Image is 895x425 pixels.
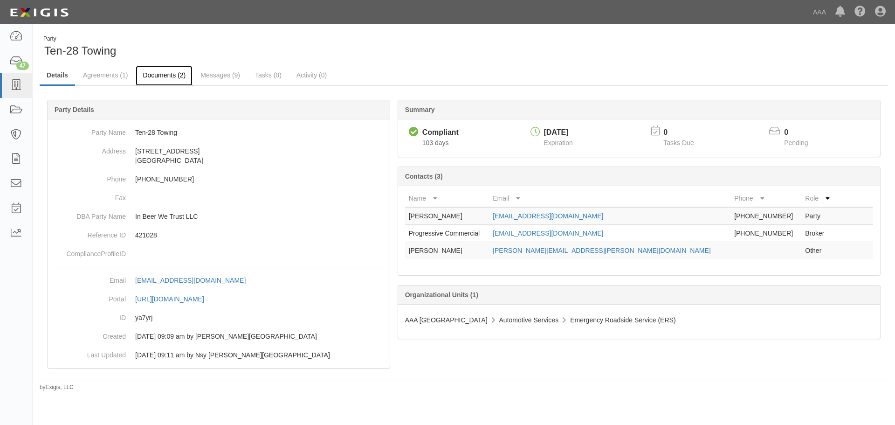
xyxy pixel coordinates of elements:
td: [PERSON_NAME] [405,207,489,225]
a: [PERSON_NAME][EMAIL_ADDRESS][PERSON_NAME][DOMAIN_NAME] [493,247,711,254]
dt: Party Name [51,123,126,137]
a: [EMAIL_ADDRESS][DOMAIN_NAME] [493,212,603,220]
a: Details [40,66,75,86]
dt: ID [51,308,126,322]
dd: ya7yrj [51,308,386,327]
td: Other [801,242,836,259]
a: AAA [808,3,831,21]
span: Since 06/11/2025 [422,139,449,146]
dd: 06/04/2025 09:09 am by Nsy Archibong-Usoro [51,327,386,346]
a: [EMAIL_ADDRESS][DOMAIN_NAME] [493,230,603,237]
a: Documents (2) [136,66,193,86]
dt: DBA Party Name [51,207,126,221]
div: Party [43,35,116,43]
i: Help Center - Complianz [854,7,866,18]
small: by [40,383,74,391]
span: Tasks Due [663,139,694,146]
p: 421028 [135,230,386,240]
td: [PHONE_NUMBER] [730,207,801,225]
dt: Phone [51,170,126,184]
div: 47 [16,62,29,70]
p: In Beer We Trust LLC [135,212,386,221]
b: Organizational Units (1) [405,291,478,299]
span: Ten-28 Towing [44,44,116,57]
dt: Fax [51,188,126,202]
a: Tasks (0) [248,66,289,84]
b: Party Details [55,106,94,113]
td: Party [801,207,836,225]
b: Contacts (3) [405,173,443,180]
i: Compliant [409,127,419,137]
span: Expiration [544,139,573,146]
div: [DATE] [544,127,573,138]
a: Exigis, LLC [46,384,74,390]
p: 0 [663,127,705,138]
img: logo-5460c22ac91f19d4615b14bd174203de0afe785f0fc80cf4dbbc73dc1793850b.png [7,4,71,21]
a: Activity (0) [289,66,334,84]
td: [PERSON_NAME] [405,242,489,259]
div: Compliant [422,127,459,138]
dt: Last Updated [51,346,126,360]
span: Pending [784,139,808,146]
dd: Ten-28 Towing [51,123,386,142]
th: Phone [730,190,801,207]
span: Automotive Services [499,316,559,324]
dt: Email [51,271,126,285]
dd: [STREET_ADDRESS] [GEOGRAPHIC_DATA] [51,142,386,170]
div: [EMAIL_ADDRESS][DOMAIN_NAME] [135,276,246,285]
b: Summary [405,106,435,113]
a: Agreements (1) [76,66,135,84]
p: 0 [784,127,819,138]
td: Broker [801,225,836,242]
td: Progressive Commercial [405,225,489,242]
dt: Address [51,142,126,156]
a: [URL][DOMAIN_NAME] [135,295,214,303]
dt: Portal [51,290,126,304]
a: Messages (9) [193,66,247,84]
th: Name [405,190,489,207]
a: [EMAIL_ADDRESS][DOMAIN_NAME] [135,277,256,284]
dd: 06/04/2025 09:11 am by Nsy Archibong-Usoro [51,346,386,364]
td: [PHONE_NUMBER] [730,225,801,242]
dt: Reference ID [51,226,126,240]
dt: Created [51,327,126,341]
dt: ComplianceProfileID [51,244,126,258]
th: Role [801,190,836,207]
span: Emergency Roadside Service (ERS) [570,316,675,324]
div: Ten-28 Towing [40,35,457,59]
th: Email [489,190,730,207]
span: AAA [GEOGRAPHIC_DATA] [405,316,488,324]
dd: [PHONE_NUMBER] [51,170,386,188]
